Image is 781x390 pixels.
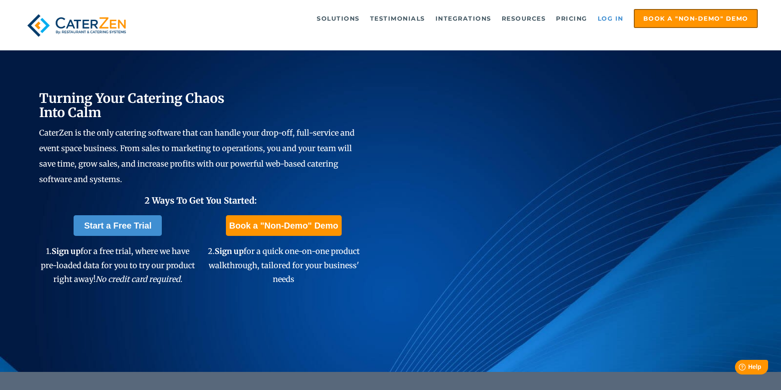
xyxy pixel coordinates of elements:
[312,10,364,27] a: Solutions
[226,215,342,236] a: Book a "Non-Demo" Demo
[23,9,130,42] img: caterzen
[96,274,182,284] em: No credit card required.
[39,90,225,121] span: Turning Your Catering Chaos Into Calm
[39,128,355,184] span: CaterZen is the only catering software that can handle your drop-off, full-service and event spac...
[145,195,257,206] span: 2 Ways To Get You Started:
[634,9,758,28] a: Book a "Non-Demo" Demo
[52,246,80,256] span: Sign up
[552,10,592,27] a: Pricing
[215,246,244,256] span: Sign up
[74,215,162,236] a: Start a Free Trial
[593,10,628,27] a: Log in
[149,9,757,28] div: Navigation Menu
[704,356,772,381] iframe: Help widget launcher
[208,246,360,284] span: 2. for a quick one-on-one product walkthrough, tailored for your business' needs
[497,10,550,27] a: Resources
[366,10,429,27] a: Testimonials
[431,10,496,27] a: Integrations
[41,246,195,284] span: 1. for a free trial, where we have pre-loaded data for you to try our product right away!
